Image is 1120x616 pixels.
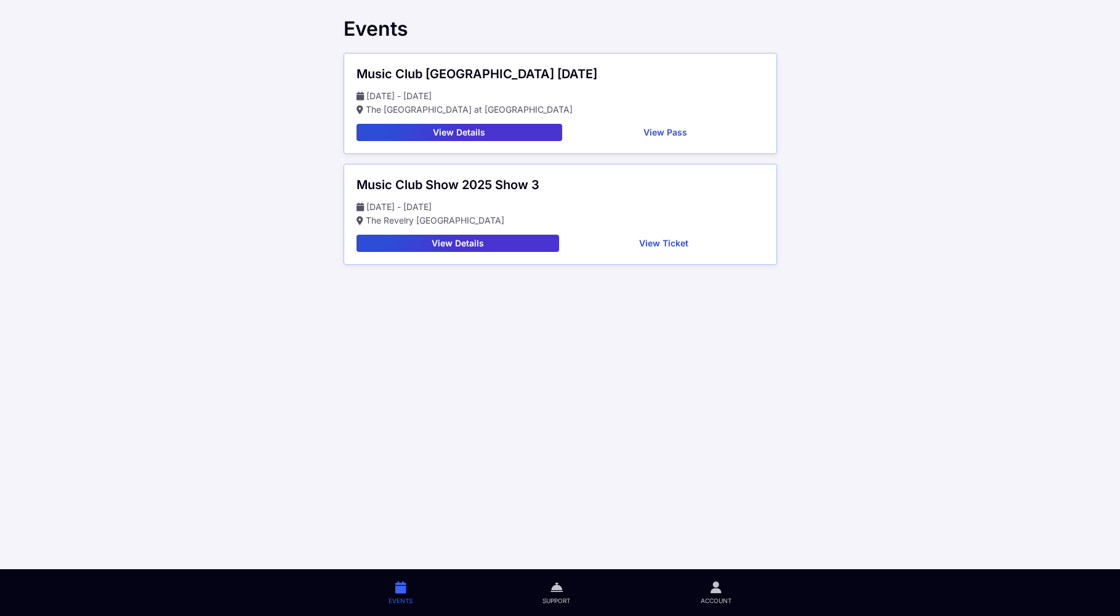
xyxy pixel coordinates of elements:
button: View Details [357,124,562,141]
div: Music Club [GEOGRAPHIC_DATA] [DATE] [357,66,764,82]
div: Events [344,17,777,41]
span: Account [701,596,731,605]
span: Support [542,596,570,605]
p: [DATE] - [DATE] [357,200,764,214]
a: Support [478,569,635,616]
button: View Details [357,235,560,252]
button: View Ticket [564,235,764,252]
p: The Revelry [GEOGRAPHIC_DATA] [357,214,764,227]
p: [DATE] - [DATE] [357,89,764,103]
a: Events [324,569,478,616]
span: Events [389,596,413,605]
button: View Pass [567,124,764,141]
a: Account [635,569,796,616]
p: The [GEOGRAPHIC_DATA] at [GEOGRAPHIC_DATA] [357,103,764,116]
div: Music Club Show 2025 Show 3 [357,177,764,193]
